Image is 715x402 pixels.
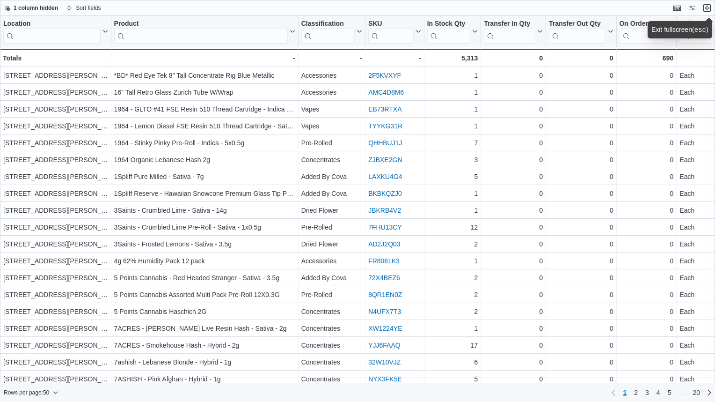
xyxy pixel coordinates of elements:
[368,325,402,332] a: XW1224YE
[301,289,362,300] div: Pre-Rolled
[3,52,108,64] div: Totals
[114,137,295,149] div: 1964 - Stinky Pinky Pre-Roll - Indica - 5x0.5g
[427,205,478,216] div: 1
[634,388,638,397] span: 2
[549,20,606,29] div: Transfer Out Qty
[301,52,362,64] div: -
[620,20,666,44] div: On Order Qty
[368,342,400,349] a: YJJ6FAAQ
[671,2,683,14] button: Keyboard shortcuts
[549,323,613,334] div: 0
[694,26,706,34] kbd: esc
[427,20,471,29] div: In Stock Qty
[368,274,400,282] a: 72X4BEZ6
[114,20,288,29] div: Product
[368,89,404,96] a: AMC4D8M6
[3,340,108,351] div: [STREET_ADDRESS][PERSON_NAME]
[368,122,402,130] a: TYYKG31R
[301,340,362,351] div: Concentrates
[301,137,362,149] div: Pre-Rolled
[620,323,674,334] div: 0
[114,87,295,98] div: 16" Tall Retro Glass Zurich Tube W/Wrap
[608,387,619,398] button: Previous page
[484,154,543,165] div: 0
[76,4,101,12] span: Sort fields
[301,171,362,182] div: Added By Cova
[368,223,402,231] a: 7FHU13CY
[114,373,295,385] div: 7ASHISH - Pink Afghan - Hybrid - 1g
[689,385,704,400] a: Page 20 of 20
[620,137,674,149] div: 0
[668,388,671,397] span: 5
[114,222,295,233] div: 3Saints - Crumbled Lime Pre-Roll - Sativa - 1x0.5g
[549,306,613,317] div: 0
[549,52,613,64] div: 0
[620,104,674,115] div: 0
[686,2,698,14] button: Display options
[549,222,613,233] div: 0
[620,188,674,199] div: 0
[63,2,104,14] button: Sort fields
[620,357,674,368] div: 0
[301,238,362,250] div: Dried Flower
[3,70,108,81] div: [STREET_ADDRESS][PERSON_NAME]
[427,52,478,64] div: 5,313
[484,373,543,385] div: 0
[549,137,613,149] div: 0
[3,120,108,132] div: [STREET_ADDRESS][PERSON_NAME]
[657,388,660,397] span: 4
[427,306,478,317] div: 2
[427,20,478,44] button: In Stock Qty
[549,238,613,250] div: 0
[679,20,714,29] div: Unit Type
[3,87,108,98] div: [STREET_ADDRESS][PERSON_NAME]
[620,306,674,317] div: 0
[651,25,708,35] div: Exit fullscreen ( )
[619,385,630,400] button: Page 1 of 20
[620,289,674,300] div: 0
[549,120,613,132] div: 0
[619,385,704,400] ul: Pagination for preceding grid
[301,188,362,199] div: Added By Cova
[484,238,543,250] div: 0
[549,357,613,368] div: 0
[549,289,613,300] div: 0
[3,154,108,165] div: [STREET_ADDRESS][PERSON_NAME]
[301,306,362,317] div: Concentrates
[484,255,543,267] div: 0
[620,87,674,98] div: 0
[114,255,295,267] div: 4g 62% Humidity Pack 12 pack
[301,154,362,165] div: Concentrates
[368,156,402,164] a: ZJBXE2GN
[484,20,535,29] div: Transfer In Qty
[3,238,108,250] div: [STREET_ADDRESS][PERSON_NAME]
[3,289,108,300] div: [STREET_ADDRESS][PERSON_NAME]
[301,222,362,233] div: Pre-Rolled
[679,20,714,44] div: Unit Type
[427,289,478,300] div: 2
[301,373,362,385] div: Concentrates
[114,20,295,44] button: Product
[3,357,108,368] div: [STREET_ADDRESS][PERSON_NAME]
[427,357,478,368] div: 6
[301,357,362,368] div: Concentrates
[549,70,613,81] div: 0
[484,188,543,199] div: 0
[549,340,613,351] div: 0
[620,20,674,44] button: On Order Qty
[301,120,362,132] div: Vapes
[549,272,613,283] div: 0
[114,171,295,182] div: 1Spliff Pure Milled - Sativa - 7g
[484,289,543,300] div: 0
[427,238,478,250] div: 2
[427,104,478,115] div: 1
[664,385,675,400] a: Page 5 of 20
[368,190,402,197] a: BKBKQZJ0
[427,340,478,351] div: 17
[484,357,543,368] div: 0
[3,104,108,115] div: [STREET_ADDRESS][PERSON_NAME]
[484,171,543,182] div: 0
[3,222,108,233] div: [STREET_ADDRESS][PERSON_NAME]
[549,188,613,199] div: 0
[368,173,402,180] a: LAXKU4G4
